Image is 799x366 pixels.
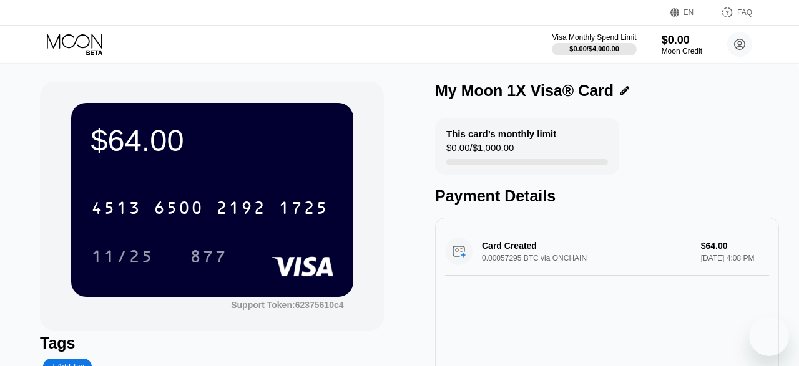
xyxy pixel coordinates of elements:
[569,45,619,52] div: $0.00 / $4,000.00
[446,142,514,159] div: $0.00 / $1,000.00
[662,34,702,55] div: $0.00Moon Credit
[278,200,328,219] div: 1725
[435,82,614,100] div: My Moon 1X Visa® Card
[708,6,752,19] div: FAQ
[684,8,694,17] div: EN
[84,192,336,223] div: 4513650021921725
[154,200,203,219] div: 6500
[231,300,343,310] div: Support Token:62375610c4
[446,128,556,139] div: This card’s monthly limit
[91,248,154,268] div: 11/25
[82,241,163,272] div: 11/25
[435,187,779,205] div: Payment Details
[40,334,384,352] div: Tags
[737,8,752,17] div: FAQ
[91,200,141,219] div: 4513
[552,33,636,55] div: Visa Monthly Spend Limit$0.00/$4,000.00
[662,34,702,47] div: $0.00
[91,123,333,158] div: $64.00
[670,6,708,19] div: EN
[231,300,343,310] div: Support Token: 62375610c4
[180,241,237,272] div: 877
[552,33,636,42] div: Visa Monthly Spend Limit
[662,47,702,55] div: Moon Credit
[216,200,266,219] div: 2192
[749,316,789,356] iframe: Button to launch messaging window
[190,248,227,268] div: 877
